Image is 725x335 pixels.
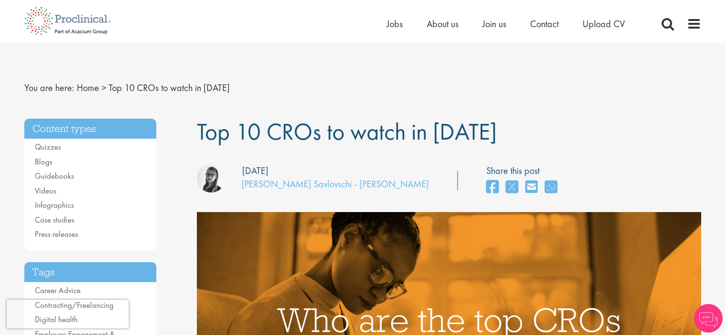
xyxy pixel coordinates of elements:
[197,164,225,193] img: Theodora Savlovschi - Wicks
[506,177,518,198] a: share on twitter
[242,178,429,190] a: [PERSON_NAME] Savlovschi - [PERSON_NAME]
[35,185,56,196] a: Videos
[35,142,61,152] a: Quizzes
[694,304,723,333] img: Chatbot
[35,285,81,295] a: Career Advice
[525,177,538,198] a: share on email
[482,18,506,30] a: Join us
[35,214,74,225] a: Case studies
[77,81,99,94] a: breadcrumb link
[486,177,499,198] a: share on facebook
[530,18,559,30] a: Contact
[582,18,625,30] a: Upload CV
[102,81,106,94] span: >
[242,164,268,178] div: [DATE]
[197,116,497,147] span: Top 10 CROs to watch in [DATE]
[427,18,459,30] a: About us
[24,262,157,283] h3: Tags
[35,229,78,239] a: Press releases
[35,171,74,181] a: Guidebooks
[545,177,557,198] a: share on whats app
[109,81,230,94] span: Top 10 CROs to watch in [DATE]
[486,164,562,178] label: Share this post
[387,18,403,30] a: Jobs
[35,156,52,167] a: Blogs
[7,300,129,328] iframe: reCAPTCHA
[24,81,74,94] span: You are here:
[24,119,157,139] h3: Content types
[35,200,74,210] a: Infographics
